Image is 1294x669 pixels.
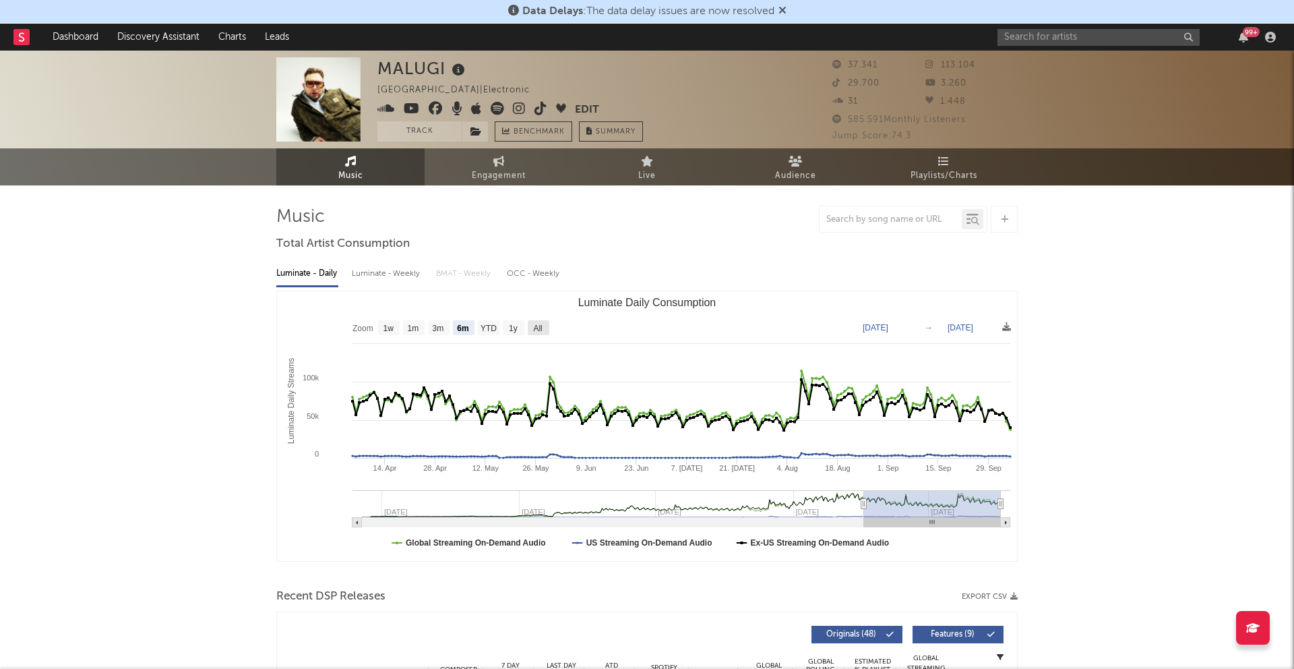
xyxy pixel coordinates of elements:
span: 1.448 [925,97,966,106]
span: Features ( 9 ) [921,631,983,639]
text: Ex-US Streaming On-Demand Audio [751,538,890,548]
text: 7. [DATE] [671,464,703,472]
text: YTD [481,324,497,333]
button: Track [377,121,462,142]
span: Playlists/Charts [911,168,977,184]
text: All [533,324,542,333]
text: [DATE] [863,323,888,332]
text: 1m [408,324,419,333]
button: 99+ [1239,32,1248,42]
text: 29. Sep [976,464,1002,472]
text: US Streaming On-Demand Audio [586,538,712,548]
text: 28. Apr [423,464,447,472]
span: Summary [596,128,636,136]
text: 100k [303,374,319,382]
text: 3m [433,324,444,333]
text: 26. May [522,464,549,472]
div: MALUGI [377,57,468,80]
button: Edit [575,102,599,119]
svg: Luminate Daily Consumption [277,291,1017,561]
a: Charts [209,24,255,51]
text: Global Streaming On-Demand Audio [406,538,546,548]
text: 21. [DATE] [719,464,755,472]
button: Summary [579,121,643,142]
span: Audience [775,168,816,184]
div: Luminate - Weekly [352,262,423,285]
span: 31 [832,97,858,106]
span: Recent DSP Releases [276,589,386,605]
input: Search for artists [997,29,1200,46]
a: Dashboard [43,24,108,51]
a: Leads [255,24,299,51]
span: Live [638,168,656,184]
text: 50k [307,412,319,420]
span: Data Delays [522,6,583,17]
text: 18. Aug [825,464,850,472]
div: OCC - Weekly [507,262,561,285]
text: 1w [383,324,394,333]
text: 23. Jun [624,464,648,472]
button: Originals(48) [811,626,902,643]
text: 14. Apr [373,464,397,472]
text: Luminate Daily Consumption [578,297,716,308]
div: Luminate - Daily [276,262,338,285]
text: [DATE] [948,323,973,332]
button: Export CSV [962,593,1018,601]
span: Benchmark [514,124,565,140]
span: Originals ( 48 ) [820,631,882,639]
span: 585.591 Monthly Listeners [832,115,966,124]
span: Music [338,168,363,184]
text: 15. Sep [925,464,951,472]
span: 113.104 [925,61,975,69]
a: Audience [721,148,869,185]
span: Total Artist Consumption [276,236,410,252]
a: Benchmark [495,121,572,142]
div: [GEOGRAPHIC_DATA] | Electronic [377,82,545,98]
a: Live [573,148,721,185]
text: 6m [457,324,468,333]
span: : The data delay issues are now resolved [522,6,774,17]
a: Playlists/Charts [869,148,1018,185]
a: Discovery Assistant [108,24,209,51]
text: Luminate Daily Streams [286,358,296,444]
span: 29.700 [832,79,880,88]
button: Features(9) [913,626,1004,643]
span: 3.260 [925,79,966,88]
text: 1. Sep [877,464,899,472]
a: Engagement [425,148,573,185]
text: → [925,323,933,332]
text: 9. Jun [576,464,596,472]
input: Search by song name or URL [820,214,962,225]
text: Zoom [352,324,373,333]
text: 4. Aug [777,464,798,472]
text: 0 [315,450,319,458]
div: 99 + [1243,27,1260,37]
span: Engagement [472,168,526,184]
text: 1y [509,324,518,333]
span: 37.341 [832,61,877,69]
span: Jump Score: 74.3 [832,132,911,140]
span: Dismiss [778,6,787,17]
text: 12. May [472,464,499,472]
a: Music [276,148,425,185]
